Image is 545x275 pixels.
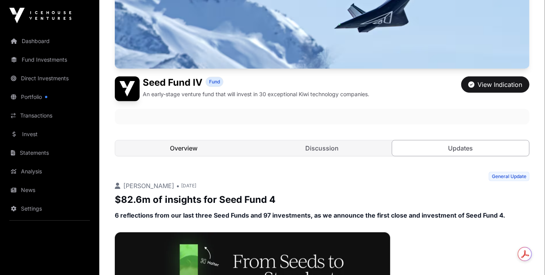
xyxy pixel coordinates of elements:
a: Overview [115,140,252,156]
h1: Seed Fund IV [143,76,202,89]
a: Updates [392,140,529,156]
img: Icehouse Ventures Logo [9,8,71,23]
strong: 6 reflections from our last three Seed Funds and 97 investments, as we announce the first close a... [115,211,505,219]
span: [DATE] [181,183,196,189]
a: Discussion [254,140,391,156]
a: Portfolio [6,88,93,106]
p: An early-stage venture fund that will invest in 30 exceptional Kiwi technology companies. [143,90,369,98]
iframe: Chat Widget [506,238,545,275]
a: Settings [6,200,93,217]
a: Direct Investments [6,70,93,87]
button: View Indication [461,76,529,93]
a: Fund Investments [6,51,93,68]
a: Analysis [6,163,93,180]
a: Statements [6,144,93,161]
a: Invest [6,126,93,143]
div: View Indication [469,80,523,89]
img: Seed Fund IV [115,76,140,101]
span: Fund [209,79,220,85]
span: General Update [489,172,529,181]
p: [PERSON_NAME] • [115,181,180,190]
a: Transactions [6,107,93,124]
a: View Indication [461,84,529,92]
a: Dashboard [6,33,93,50]
p: $82.6m of insights for Seed Fund 4 [115,194,529,206]
nav: Tabs [115,140,529,156]
a: News [6,182,93,199]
